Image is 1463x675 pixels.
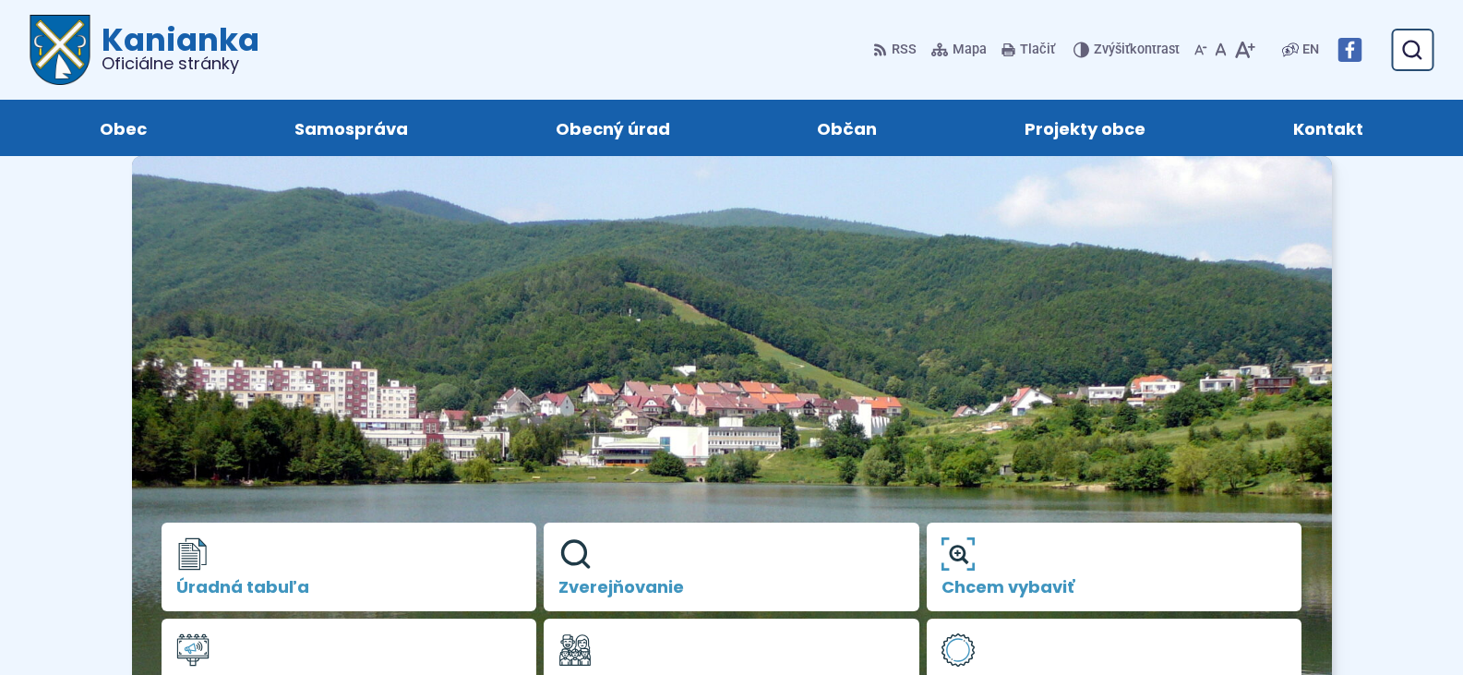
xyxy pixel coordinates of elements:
[953,39,987,61] span: Mapa
[1025,100,1145,156] span: Projekty obce
[100,100,147,156] span: Obec
[1020,42,1055,58] span: Tlačiť
[1238,100,1419,156] a: Kontakt
[102,55,259,72] span: Oficiálne stránky
[44,100,202,156] a: Obec
[556,100,670,156] span: Obecný úrad
[928,30,990,69] a: Mapa
[1230,30,1259,69] button: Zväčšiť veľkosť písma
[294,100,408,156] span: Samospráva
[941,578,1288,597] span: Chcem vybaviť
[30,15,259,85] a: Logo Kanianka, prejsť na domovskú stránku.
[500,100,726,156] a: Obecný úrad
[1094,42,1130,57] span: Zvýšiť
[176,578,522,597] span: Úradná tabuľa
[1191,30,1211,69] button: Zmenšiť veľkosť písma
[30,15,90,85] img: Prejsť na domovskú stránku
[1211,30,1230,69] button: Nastaviť pôvodnú veľkosť písma
[998,30,1059,69] button: Tlačiť
[558,578,905,597] span: Zverejňovanie
[1299,39,1323,61] a: EN
[162,523,537,611] a: Úradná tabuľa
[1302,39,1319,61] span: EN
[1293,100,1363,156] span: Kontakt
[544,523,919,611] a: Zverejňovanie
[239,100,463,156] a: Samospráva
[762,100,933,156] a: Občan
[817,100,877,156] span: Občan
[1094,42,1180,58] span: kontrast
[90,24,259,72] h1: Kanianka
[1337,38,1361,62] img: Prejsť na Facebook stránku
[1073,30,1183,69] button: Zvýšiťkontrast
[873,30,920,69] a: RSS
[892,39,917,61] span: RSS
[969,100,1201,156] a: Projekty obce
[927,523,1302,611] a: Chcem vybaviť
